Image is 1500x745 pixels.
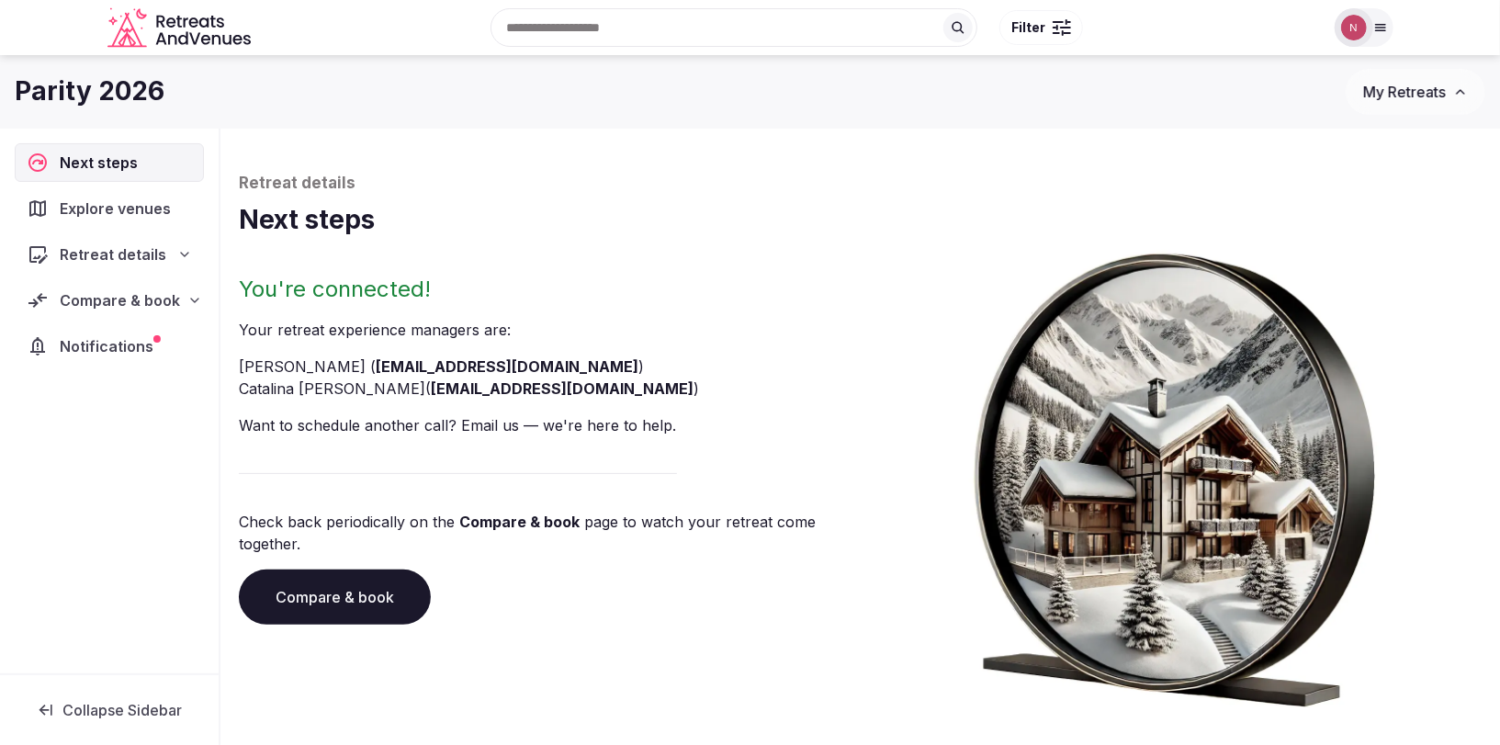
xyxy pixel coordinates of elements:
p: Retreat details [239,173,1482,195]
h1: Next steps [239,202,1482,238]
li: Catalina [PERSON_NAME] ( ) [239,378,853,400]
span: Collapse Sidebar [62,701,182,719]
a: Visit the homepage [107,7,254,49]
h2: You're connected! [239,275,853,304]
a: Next steps [15,143,204,182]
button: Collapse Sidebar [15,690,204,730]
img: Winter chalet retreat in picture frame [942,238,1409,707]
span: Notifications [60,335,161,357]
a: Explore venues [15,189,204,228]
a: Compare & book [239,570,431,625]
p: Want to schedule another call? Email us — we're here to help. [239,414,853,436]
svg: Retreats and Venues company logo [107,7,254,49]
p: Your retreat experience manager s are : [239,319,853,341]
button: My Retreats [1346,69,1485,115]
p: Check back periodically on the page to watch your retreat come together. [239,511,853,555]
span: Explore venues [60,198,178,220]
a: [EMAIL_ADDRESS][DOMAIN_NAME] [431,379,694,398]
img: Nathalia Bilotti [1341,15,1367,40]
a: [EMAIL_ADDRESS][DOMAIN_NAME] [376,357,638,376]
span: Next steps [60,152,145,174]
button: Filter [999,10,1083,45]
span: My Retreats [1363,83,1446,101]
span: Compare & book [60,289,180,311]
h1: Parity 2026 [15,73,164,109]
span: Filter [1011,18,1045,37]
a: Notifications [15,327,204,366]
a: Compare & book [459,513,580,531]
span: Retreat details [60,243,166,265]
li: [PERSON_NAME] ( ) [239,356,853,378]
